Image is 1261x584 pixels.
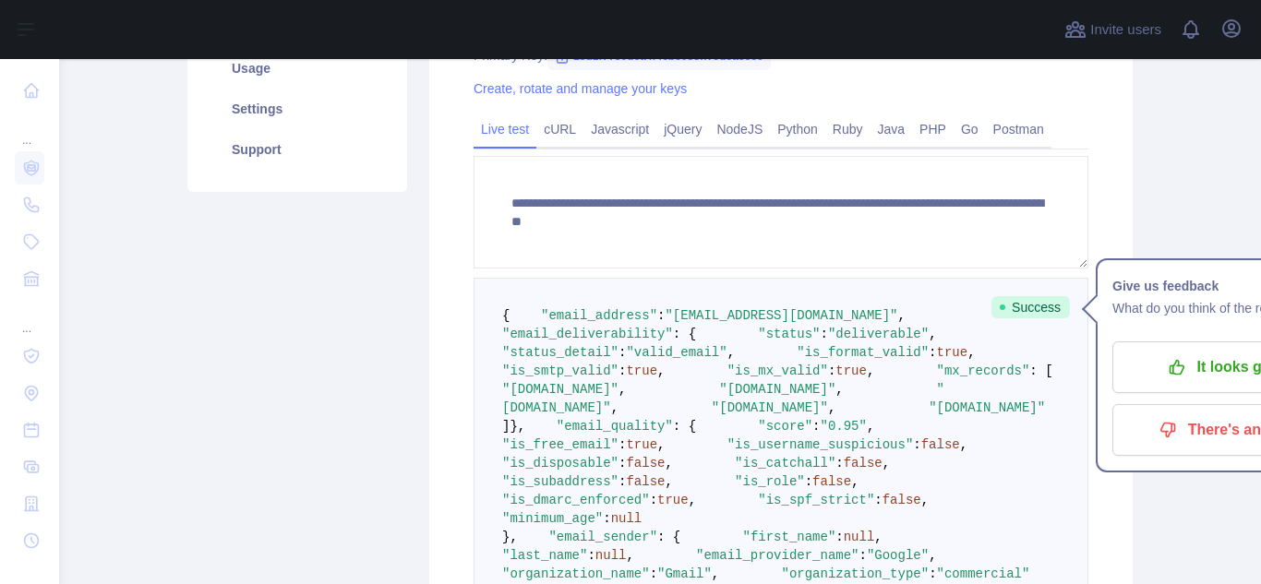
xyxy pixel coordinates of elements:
span: , [828,400,835,415]
a: Create, rotate and manage your keys [474,81,687,96]
a: NodeJS [709,114,770,144]
a: PHP [912,114,954,144]
span: null [595,548,627,563]
span: "last_name" [502,548,587,563]
span: : [835,456,843,471]
a: Live test [474,114,536,144]
span: "email_provider_name" [696,548,859,563]
span: : [929,345,936,360]
span: : [929,566,936,581]
span: , [883,456,890,471]
span: "status_detail" [502,345,618,360]
span: , [929,548,936,563]
span: : { [673,419,696,434]
span: "score" [758,419,812,434]
span: "is_format_valid" [797,345,929,360]
a: Javascript [583,114,656,144]
span: : [618,456,626,471]
span: false [883,493,921,507]
span: , [712,566,719,581]
span: : [618,345,626,360]
span: "email_quality" [557,419,673,434]
span: , [835,382,843,397]
span: "is_catchall" [735,456,835,471]
span: , [626,548,633,563]
span: "[DOMAIN_NAME]" [719,382,835,397]
span: , [618,382,626,397]
a: Go [954,114,986,144]
span: "commercial" [937,566,1030,581]
span: , [921,493,929,507]
span: "is_dmarc_enforced" [502,493,650,507]
span: : { [657,530,680,544]
span: false [626,474,665,489]
span: "[DOMAIN_NAME]" [502,382,618,397]
a: Python [770,114,825,144]
span: "valid_email" [626,345,727,360]
span: , [611,400,618,415]
span: false [921,437,960,452]
span: Success [991,296,1070,318]
span: "is_username_suspicious" [727,437,914,452]
span: : [874,493,882,507]
span: false [844,456,883,471]
span: : [650,493,657,507]
span: : [618,364,626,378]
a: Postman [986,114,1051,144]
span: "Google" [867,548,929,563]
a: Settings [210,89,385,129]
span: , [665,474,672,489]
span: : [828,364,835,378]
span: , [967,345,975,360]
span: null [844,530,875,544]
div: ... [15,111,44,148]
span: "deliverable" [828,327,929,341]
button: Invite users [1061,15,1165,44]
span: "is_smtp_valid" [502,364,618,378]
span: "mx_records" [937,364,1030,378]
span: "email_sender" [548,530,657,544]
a: jQuery [656,114,709,144]
span: "[EMAIL_ADDRESS][DOMAIN_NAME]" [665,308,897,323]
span: : [859,548,867,563]
span: : [913,437,920,452]
span: "Gmail" [657,566,712,581]
span: : [618,474,626,489]
span: , [665,456,672,471]
span: { [502,308,510,323]
span: : [603,511,610,526]
span: null [611,511,643,526]
span: , [867,419,874,434]
span: true [835,364,867,378]
span: : [618,437,626,452]
span: true [937,345,968,360]
a: Support [210,129,385,170]
span: Invite users [1090,19,1161,41]
span: , [851,474,859,489]
span: : [805,474,812,489]
span: : [650,566,657,581]
span: : [835,530,843,544]
span: , [929,327,936,341]
span: : [657,308,665,323]
span: , [898,308,906,323]
span: false [812,474,851,489]
a: Usage [210,48,385,89]
span: , [727,345,735,360]
span: "email_deliverability" [502,327,673,341]
span: "organization_name" [502,566,650,581]
span: "organization_type" [781,566,929,581]
span: "is_subaddress" [502,474,618,489]
span: "is_role" [735,474,805,489]
span: , [657,437,665,452]
span: : [ [1029,364,1052,378]
span: true [626,364,657,378]
span: , [689,493,696,507]
span: "minimum_age" [502,511,603,526]
span: : { [673,327,696,341]
span: , [867,364,874,378]
span: }, [510,419,525,434]
span: "status" [758,327,820,341]
span: true [626,437,657,452]
span: "[DOMAIN_NAME]" [929,400,1045,415]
